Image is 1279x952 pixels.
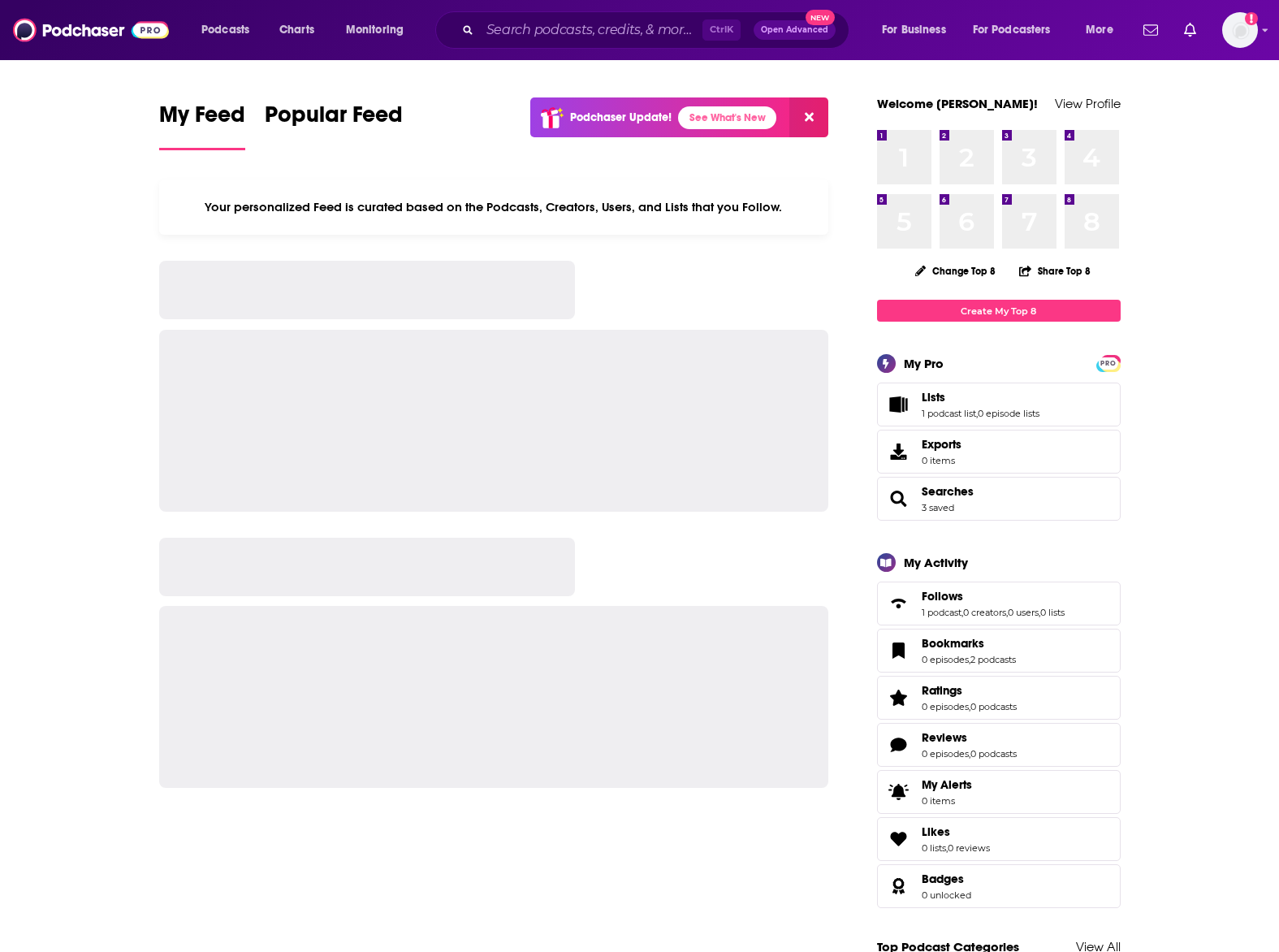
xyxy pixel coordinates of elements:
div: Search podcasts, credits, & more... [451,11,865,49]
a: Badges [883,875,915,898]
span: Ratings [922,683,962,698]
span: , [946,842,948,854]
a: 0 podcasts [970,701,1017,712]
a: 0 lists [1040,607,1065,618]
a: 1 podcast [922,607,961,618]
a: Badges [922,872,971,886]
a: View Profile [1055,96,1121,111]
a: 0 users [1008,607,1039,618]
a: See What's New [678,106,776,129]
span: Likes [922,824,950,839]
span: My Feed [159,101,245,138]
a: Show notifications dropdown [1177,16,1203,44]
a: PRO [1099,357,1118,369]
span: Open Advanced [761,26,828,34]
a: 0 episodes [922,654,969,665]
span: Follows [877,582,1121,625]
a: Reviews [922,730,1017,745]
a: 3 saved [922,502,954,513]
button: open menu [1074,17,1134,43]
svg: Add a profile image [1245,12,1258,25]
span: Badges [877,864,1121,908]
span: Follows [922,589,963,604]
a: 0 reviews [948,842,990,854]
span: For Business [882,19,946,41]
a: 1 podcast list [922,408,976,419]
span: Reviews [922,730,967,745]
span: Searches [877,477,1121,521]
a: 0 episode lists [978,408,1039,419]
span: , [961,607,963,618]
a: 0 lists [922,842,946,854]
a: Exports [877,430,1121,474]
span: For Podcasters [973,19,1051,41]
a: Follows [922,589,1065,604]
span: , [969,654,970,665]
span: New [806,10,835,25]
span: Likes [877,817,1121,861]
span: Logged in as anna.andree [1222,12,1258,48]
a: Likes [922,824,990,839]
span: Lists [877,383,1121,426]
span: My Alerts [922,777,972,792]
span: , [969,701,970,712]
a: 0 episodes [922,701,969,712]
button: Open AdvancedNew [754,20,836,40]
a: 2 podcasts [970,654,1016,665]
input: Search podcasts, credits, & more... [480,17,702,43]
a: 0 creators [963,607,1006,618]
span: Exports [883,440,915,463]
a: Popular Feed [265,101,403,150]
button: Share Top 8 [1018,255,1091,287]
span: More [1086,19,1113,41]
span: Exports [922,437,961,452]
button: Change Top 8 [905,261,1006,281]
span: , [976,408,978,419]
div: My Activity [904,555,968,570]
span: Charts [279,19,314,41]
a: Searches [883,487,915,510]
a: Charts [269,17,324,43]
img: User Profile [1222,12,1258,48]
span: Popular Feed [265,101,403,138]
div: Your personalized Feed is curated based on the Podcasts, Creators, Users, and Lists that you Follow. [159,180,829,235]
span: PRO [1099,357,1118,370]
a: Reviews [883,733,915,756]
a: Create My Top 8 [877,300,1121,322]
a: 0 episodes [922,748,969,759]
span: Ratings [877,676,1121,720]
span: Lists [922,390,945,405]
a: Lists [883,393,915,416]
a: Follows [883,592,915,615]
span: Bookmarks [877,629,1121,673]
span: Reviews [877,723,1121,767]
span: , [1039,607,1040,618]
button: open menu [335,17,425,43]
a: 0 podcasts [970,748,1017,759]
a: Show notifications dropdown [1137,16,1164,44]
button: open menu [962,17,1074,43]
span: , [969,748,970,759]
span: 0 items [922,795,972,807]
span: My Alerts [883,781,915,803]
a: Likes [883,828,915,850]
a: Ratings [883,686,915,709]
a: My Alerts [877,770,1121,814]
button: Show profile menu [1222,12,1258,48]
span: Badges [922,872,964,886]
a: Welcome [PERSON_NAME]! [877,96,1038,111]
span: 0 items [922,455,961,466]
p: Podchaser Update! [570,110,672,124]
a: Searches [922,484,974,499]
a: 0 unlocked [922,889,971,901]
img: Podchaser - Follow, Share and Rate Podcasts [13,15,169,45]
span: Ctrl K [702,19,741,41]
button: open menu [871,17,966,43]
a: My Feed [159,101,245,150]
a: Bookmarks [883,639,915,662]
a: Ratings [922,683,1017,698]
span: , [1006,607,1008,618]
